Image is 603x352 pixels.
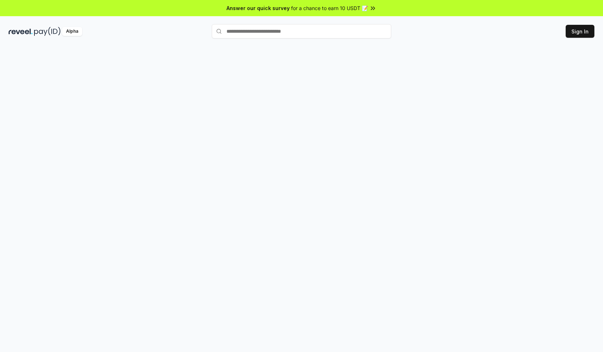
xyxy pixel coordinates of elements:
[291,4,368,12] span: for a chance to earn 10 USDT 📝
[9,27,33,36] img: reveel_dark
[34,27,61,36] img: pay_id
[62,27,82,36] div: Alpha
[226,4,290,12] span: Answer our quick survey
[566,25,594,38] button: Sign In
